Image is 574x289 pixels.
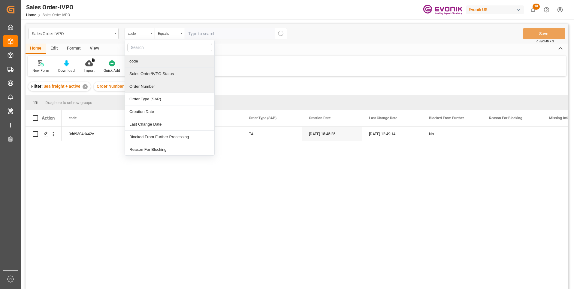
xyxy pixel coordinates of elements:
[125,143,214,156] div: Reason For Blocking
[125,28,155,39] button: close menu
[97,84,124,89] span: Order Number
[125,118,214,131] div: Last Change Date
[536,39,554,44] span: Ctrl/CMD + S
[369,116,397,120] span: Last Change Date
[242,127,302,141] div: TA
[104,68,120,73] div: Quick Add
[46,44,62,54] div: Edit
[26,44,46,54] div: Home
[69,116,77,120] span: code
[466,4,526,15] button: Evonik US
[128,29,148,36] div: code
[62,44,85,54] div: Format
[42,115,55,121] div: Action
[125,80,214,93] div: Order Number
[302,127,362,141] div: [DATE] 15:45:25
[125,93,214,105] div: Order Type (SAP)
[125,68,214,80] div: Sales Order/IVPO Status
[85,44,104,54] div: View
[44,84,80,89] span: Sea freight + active
[58,68,75,73] div: Download
[32,68,49,73] div: New Form
[540,3,553,17] button: Help Center
[125,131,214,143] div: Blocked From Further Processing
[533,4,540,10] span: 18
[26,13,36,17] a: Home
[125,55,214,68] div: code
[429,127,475,141] div: No
[158,29,178,36] div: Equals
[62,127,122,141] div: 3d69304d442e
[526,3,540,17] button: show 18 new notifications
[429,116,469,120] span: Blocked From Further Processing
[26,3,74,12] div: Sales Order-IVPO
[45,100,92,105] span: Drag here to set row groups
[155,28,185,39] button: open menu
[362,127,422,141] div: [DATE] 12:49:14
[489,116,522,120] span: Reason For Blocking
[26,127,62,141] div: Press SPACE to select this row.
[423,5,462,15] img: Evonik-brand-mark-Deep-Purple-RGB.jpeg_1700498283.jpeg
[275,28,287,39] button: search button
[249,116,276,120] span: Order Type (SAP)
[29,28,119,39] button: open menu
[523,28,565,39] button: Save
[185,28,275,39] input: Type to search
[127,43,212,52] input: Search
[32,29,112,37] div: Sales Order-IVPO
[309,116,331,120] span: Creation Date
[31,84,44,89] span: Filter :
[83,84,88,89] div: ✕
[466,5,524,14] div: Evonik US
[125,105,214,118] div: Creation Date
